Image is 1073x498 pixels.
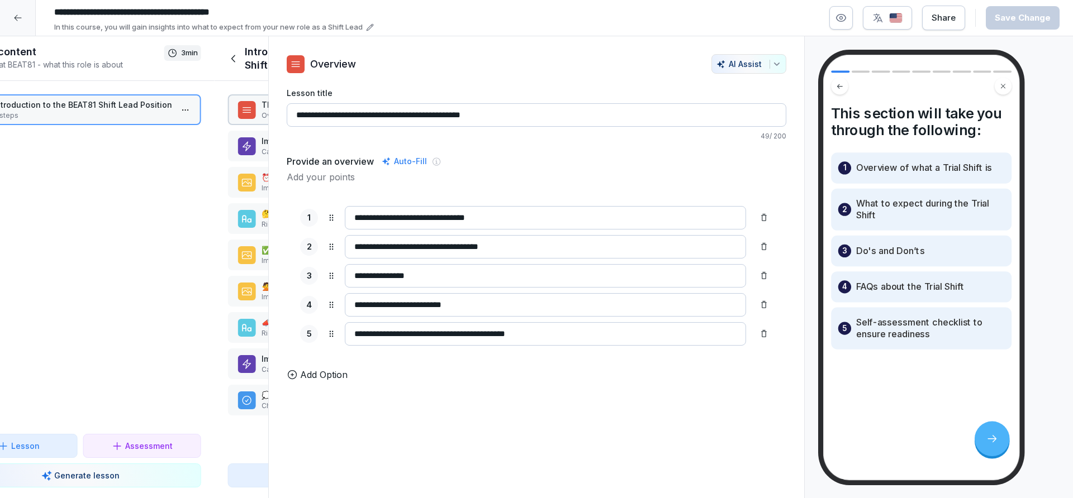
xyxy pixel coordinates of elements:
[287,131,786,141] p: 49 / 200
[262,147,440,157] p: Callout with Image
[287,155,374,168] h5: Provide an overview
[262,389,440,401] p: 💭 Self-Assessment Checklist
[228,131,469,161] div: ImportantCallout with Image
[11,440,40,452] p: Lesson
[181,47,198,59] p: 3 min
[986,6,1060,30] button: Save Change
[856,317,1005,341] p: Self-assessment checklist to ensure readiness
[856,245,925,257] p: Do's and Don’ts
[287,87,786,99] label: Lesson title
[262,365,440,375] p: Callout with Image
[83,434,201,458] button: Assessment
[262,256,440,266] p: Image + Text
[228,312,469,343] div: 📣 FAQRich Text
[856,198,1005,222] p: What to expect during the Trial Shift
[228,167,469,198] div: ⏰ Trial Shift AgendaImage + Text
[262,135,440,147] p: Important
[228,385,469,415] div: 💭 Self-Assessment ChecklistChecklist
[262,317,440,328] p: 📣 FAQ
[228,276,469,307] div: 🙅 Don'ts during your Trial ShiftImage + Text
[856,162,992,174] p: Overview of what a Trial Shift is
[307,328,312,341] p: 5
[995,12,1051,24] div: Save Change
[262,219,440,229] p: Rich Text
[716,59,781,69] div: AI Assist
[856,281,964,293] p: FAQs about the Trial Shift
[842,245,847,257] p: 3
[228,240,469,270] div: ✅ Do's during your Trial ShiftImage + Text
[228,203,469,234] div: 🤔 What to Expect During the Trial ShiftRich Text
[711,54,786,74] button: AI Assist
[379,155,429,168] div: Auto-Fill
[125,440,173,452] p: Assessment
[932,12,956,24] div: Share
[54,22,363,33] p: In this course, you will gain insights into what to expect from your new role as a Shift Lead
[300,368,348,381] p: Add Option
[922,6,965,30] button: Share
[262,353,440,365] p: Important to rememeber
[262,99,440,111] p: This section will take you through the following:
[228,94,469,125] div: This section will take you through the following:Overview
[842,322,847,334] p: 5
[262,244,440,256] p: ✅ Do's during your Trial Shift
[889,13,903,23] img: us.svg
[307,241,312,253] p: 2
[306,299,312,312] p: 4
[842,281,847,293] p: 4
[262,183,440,193] p: Image + Text
[310,56,356,71] p: Overview
[262,171,440,183] p: ⏰ Trial Shift Agenda
[831,104,1012,138] h4: This section will take you through the following:
[245,45,449,72] h1: Introduction to the BEAT81 Shift Lead Position
[262,401,440,411] p: Checklist
[262,328,440,338] p: Rich Text
[262,208,440,219] p: 🤔 What to Expect During the Trial Shift
[842,204,847,216] p: 2
[262,292,440,302] p: Image + Text
[307,212,311,224] p: 1
[287,170,786,184] p: Add your points
[262,111,440,121] p: Overview
[262,280,440,292] p: 🙅 Don'ts during your Trial Shift
[54,470,120,481] p: Generate lesson
[228,348,469,379] div: Important to rememeberCallout with Image
[307,270,312,282] p: 3
[843,162,846,174] p: 1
